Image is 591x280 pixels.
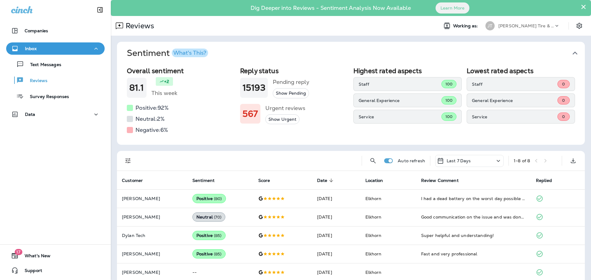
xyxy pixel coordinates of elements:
[472,82,557,87] p: Staff
[6,58,105,71] button: Text Messages
[192,249,226,258] div: Positive
[421,251,526,257] div: Fast and very professional
[214,251,222,257] span: ( 85 )
[6,25,105,37] button: Companies
[129,83,144,93] h1: 81.1
[453,23,479,29] span: Working as:
[243,83,265,93] h1: 15193
[365,270,382,275] span: Elkhorn
[367,155,379,167] button: Search Reviews
[173,50,206,56] div: What's This?
[192,212,226,222] div: Neutral
[25,28,48,33] p: Companies
[312,245,360,263] td: [DATE]
[18,268,42,275] span: Support
[258,178,270,183] span: Score
[192,194,226,203] div: Positive
[472,98,557,103] p: General Experience
[25,112,35,117] p: Data
[273,77,309,87] h5: Pending reply
[421,214,526,220] div: Good communication on the issue and was done in a timely manner.
[273,88,309,98] button: Show Pending
[365,178,383,183] span: Location
[117,65,585,145] div: SentimentWhat's This?
[122,42,590,65] button: SentimentWhat's This?
[6,108,105,120] button: Data
[135,125,168,135] h5: Negative: 6 %
[18,253,50,261] span: What's New
[421,178,459,183] span: Review Comment
[214,196,222,201] span: ( 80 )
[214,233,222,238] span: ( 85 )
[359,98,441,103] p: General Experience
[151,88,177,98] h5: This week
[574,20,585,31] button: Settings
[192,178,215,183] span: Sentiment
[122,196,183,201] p: [PERSON_NAME]
[192,178,223,183] span: Sentiment
[265,103,305,113] h5: Urgent reviews
[122,178,143,183] span: Customer
[536,178,560,183] span: Replied
[258,178,278,183] span: Score
[24,94,69,100] p: Survey Responses
[365,196,382,201] span: Elkhorn
[445,114,452,119] span: 100
[359,114,441,119] p: Service
[122,215,183,219] p: [PERSON_NAME]
[122,270,183,275] p: [PERSON_NAME]
[127,67,235,75] h2: Overall sentiment
[421,232,526,239] div: Super helpful and understanding!
[6,264,105,277] button: Support
[312,208,360,226] td: [DATE]
[122,155,134,167] button: Filters
[472,114,557,119] p: Service
[172,49,208,57] button: What's This?
[243,109,258,119] h1: 567
[365,178,391,183] span: Location
[445,98,452,103] span: 100
[127,48,208,58] h1: Sentiment
[240,67,348,75] h2: Reply status
[436,2,469,14] button: Learn More
[122,178,151,183] span: Customer
[447,158,471,163] p: Last 7 Days
[6,74,105,87] button: Reviews
[317,178,328,183] span: Date
[567,155,579,167] button: Export as CSV
[467,67,575,75] h2: Lowest rated aspects
[25,46,37,51] p: Inbox
[6,90,105,103] button: Survey Responses
[122,251,183,256] p: [PERSON_NAME]
[14,249,22,255] span: 17
[6,250,105,262] button: 17What's New
[265,114,300,124] button: Show Urgent
[122,233,183,238] p: Dylan Tech
[24,78,47,84] p: Reviews
[317,178,336,183] span: Date
[135,103,169,113] h5: Positive: 92 %
[353,67,462,75] h2: Highest rated aspects
[562,114,565,119] span: 0
[164,78,169,85] p: +2
[135,114,165,124] h5: Neutral: 2 %
[233,7,429,9] p: Dig Deeper into Reviews - Sentiment Analysis Now Available
[312,226,360,245] td: [DATE]
[24,62,61,68] p: Text Messages
[398,158,425,163] p: Auto refresh
[514,158,530,163] div: 1 - 8 of 8
[123,21,154,30] p: Reviews
[562,81,565,87] span: 0
[91,4,109,16] button: Collapse Sidebar
[365,233,382,238] span: Elkhorn
[485,21,495,30] div: JT
[562,98,565,103] span: 0
[421,178,467,183] span: Review Comment
[312,189,360,208] td: [DATE]
[365,251,382,257] span: Elkhorn
[365,214,382,220] span: Elkhorn
[6,42,105,55] button: Inbox
[498,23,554,28] p: [PERSON_NAME] Tire & Auto
[536,178,552,183] span: Replied
[581,2,586,12] button: Close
